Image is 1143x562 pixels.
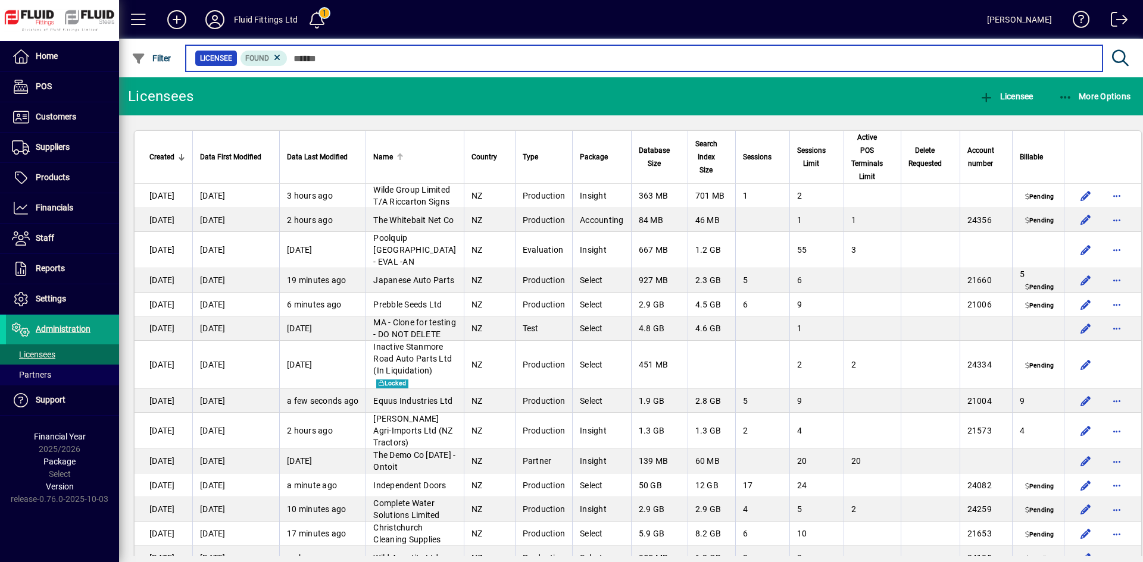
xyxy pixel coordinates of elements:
td: Production [515,497,573,522]
button: More options [1107,500,1126,519]
td: 21004 [960,389,1012,413]
button: Edit [1076,524,1095,543]
div: Fluid Fittings Ltd [234,10,298,29]
td: Production [515,413,573,449]
td: NZ [464,184,515,208]
span: Home [36,51,58,61]
td: 24 [789,473,844,497]
td: [DATE] [135,268,192,293]
span: Billable [1020,150,1043,164]
td: 6 [735,522,789,546]
td: Production [515,389,573,413]
span: Partners [12,370,51,379]
td: 5 [735,268,789,293]
td: 1.9 GB [631,389,688,413]
span: Type [523,150,538,164]
button: More options [1107,186,1126,205]
a: Reports [6,254,119,284]
td: [DATE] [279,316,366,341]
td: 701 MB [688,184,735,208]
td: 24082 [960,473,1012,497]
td: 24259 [960,497,1012,522]
td: Select [572,268,631,293]
td: NZ [464,413,515,449]
td: [DATE] [192,232,279,268]
div: Sessions [743,150,782,164]
td: 1 [789,208,844,232]
span: Locked [376,379,408,389]
span: The Whitebait Net Co [373,215,454,225]
a: Knowledge Base [1064,2,1090,41]
td: 20 [844,449,901,473]
span: Pending [1023,362,1057,371]
td: NZ [464,208,515,232]
span: Data First Modified [200,150,261,164]
td: 1.3 GB [631,413,688,449]
span: POS [36,81,52,91]
td: [DATE] [135,232,192,268]
td: 363 MB [631,184,688,208]
td: NZ [464,316,515,341]
span: Wilde Group Limited T/A Riccarton Signs [373,185,450,206]
td: 10 minutes ago [279,497,366,522]
td: [DATE] [192,522,279,546]
td: 20 [789,449,844,473]
td: Production [515,522,573,546]
td: 4.5 GB [688,293,735,316]
td: [DATE] [135,293,192,316]
td: 1 [735,184,789,208]
button: Filter [129,48,174,69]
td: 21006 [960,293,1012,316]
span: Suppliers [36,142,70,152]
td: [DATE] [135,473,192,497]
span: Equus Industries Ltd [373,396,452,406]
button: More options [1107,271,1126,290]
td: 2.9 GB [631,293,688,316]
span: Japanese Auto Parts [373,275,454,285]
span: Active POS Terminals Limit [851,131,883,183]
span: Complete Water Solutions Limited [373,498,439,520]
span: Staff [36,233,54,243]
td: NZ [464,497,515,522]
td: 24334 [960,341,1012,389]
td: [DATE] [135,208,192,232]
span: Customers [36,112,76,121]
span: Administration [36,324,90,334]
div: Country [471,150,508,164]
mat-chip: Found Status: Found [241,51,288,66]
span: Name [373,150,393,164]
span: Reports [36,263,65,273]
button: More options [1107,476,1126,495]
td: NZ [464,473,515,497]
span: MA - Clone for testing - DO NOT DELETE [373,318,456,339]
td: 9 [789,389,844,413]
a: Financials [6,193,119,223]
td: 5 [1012,268,1064,293]
button: Edit [1076,186,1095,205]
button: More options [1107,391,1126,410]
button: Edit [1076,271,1095,290]
td: 6 minutes ago [279,293,366,316]
td: 4 [789,413,844,449]
td: 9 [1012,389,1064,413]
span: Delete Requested [908,144,942,170]
button: Edit [1076,211,1095,230]
a: Customers [6,102,119,132]
td: [DATE] [135,497,192,522]
button: More options [1107,319,1126,338]
td: 17 [735,473,789,497]
span: Found [245,54,269,62]
td: NZ [464,232,515,268]
span: Poolquip [GEOGRAPHIC_DATA] - EVAL -AN [373,233,456,266]
button: More options [1107,451,1126,470]
td: Production [515,341,573,389]
span: Christchurch Cleaning Supplies [373,523,441,544]
td: 2 [789,184,844,208]
td: Production [515,208,573,232]
td: 139 MB [631,449,688,473]
span: Support [36,395,65,404]
td: 5.9 GB [631,522,688,546]
span: Financial Year [34,432,86,441]
span: Sessions Limit [797,144,826,170]
td: 2.3 GB [688,268,735,293]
